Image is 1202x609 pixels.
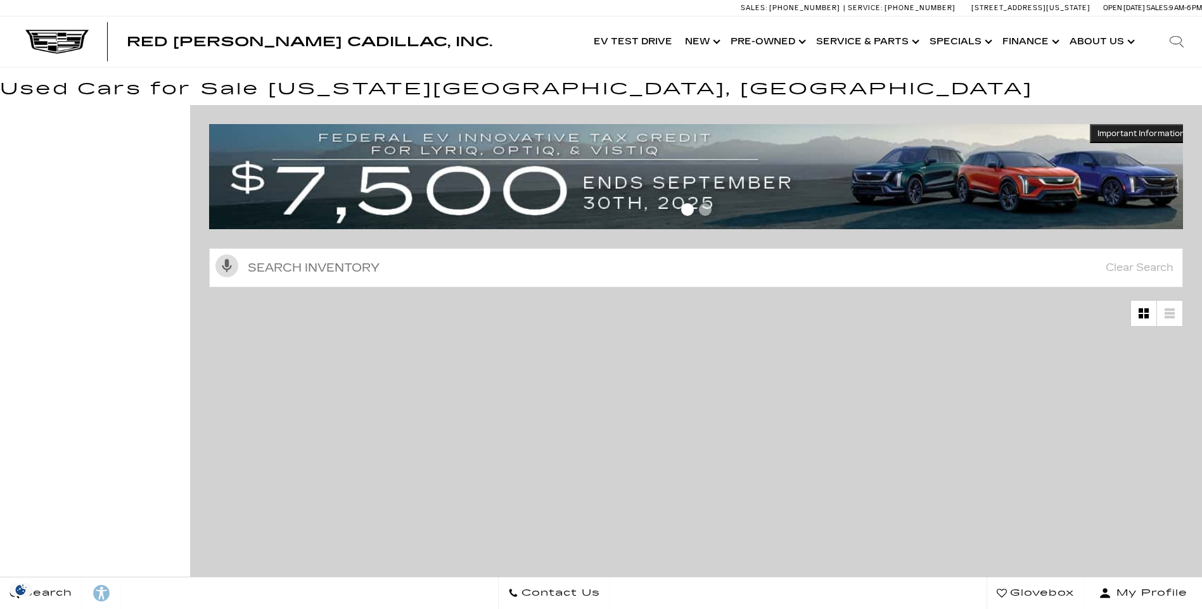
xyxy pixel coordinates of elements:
span: Go to slide 1 [681,203,694,216]
span: Open [DATE] [1103,4,1145,12]
a: About Us [1063,16,1139,67]
button: Important Information [1090,124,1192,143]
span: Important Information [1097,129,1185,139]
a: EV Test Drive [587,16,679,67]
span: Red [PERSON_NAME] Cadillac, Inc. [127,34,492,49]
a: Contact Us [498,577,610,609]
span: [PHONE_NUMBER] [769,4,840,12]
button: Open user profile menu [1084,577,1202,609]
a: Sales: [PHONE_NUMBER] [741,4,843,11]
a: [STREET_ADDRESS][US_STATE] [971,4,1090,12]
svg: Click to toggle on voice search [215,254,238,277]
img: Cadillac Dark Logo with Cadillac White Text [25,30,89,54]
a: Finance [996,16,1063,67]
span: Contact Us [518,584,600,602]
span: Glovebox [1007,584,1074,602]
span: Search [20,584,72,602]
span: Sales: [1146,4,1169,12]
img: vrp-tax-ending-august-version [209,124,1192,229]
span: Sales: [741,4,767,12]
span: My Profile [1111,584,1187,602]
span: [PHONE_NUMBER] [885,4,956,12]
span: Go to slide 2 [699,203,712,216]
img: Opt-Out Icon [6,583,35,596]
a: Pre-Owned [724,16,810,67]
input: Search Inventory [209,248,1183,287]
a: Red [PERSON_NAME] Cadillac, Inc. [127,35,492,48]
span: Service: [848,4,883,12]
section: Click to Open Cookie Consent Modal [6,583,35,596]
span: 9 AM-6 PM [1169,4,1202,12]
a: Service & Parts [810,16,923,67]
a: Glovebox [987,577,1084,609]
a: New [679,16,724,67]
a: Service: [PHONE_NUMBER] [843,4,959,11]
a: Specials [923,16,996,67]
